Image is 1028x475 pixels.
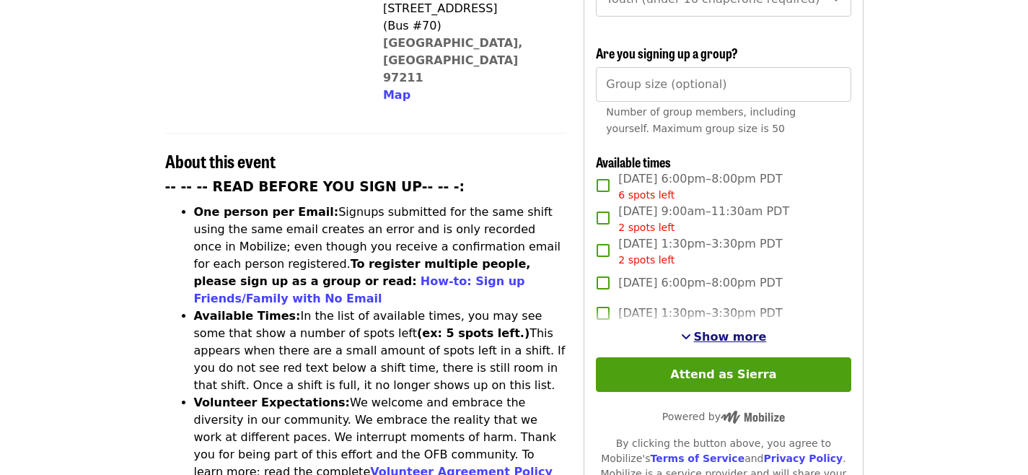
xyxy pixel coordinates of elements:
span: About this event [165,148,276,173]
strong: Available Times: [194,309,301,323]
strong: One person per Email: [194,205,339,219]
span: [DATE] 9:00am–11:30am PDT [618,203,789,235]
li: In the list of available times, you may see some that show a number of spots left This appears wh... [194,308,567,394]
button: Attend as Sierra [596,357,851,392]
span: Show more [694,330,767,344]
span: Number of group members, including yourself. Maximum group size is 50 [606,106,796,134]
a: Terms of Service [650,453,744,464]
span: [DATE] 1:30pm–3:30pm PDT [618,305,782,322]
strong: Volunteer Expectations: [194,396,351,409]
span: Are you signing up a group? [596,43,738,62]
span: Available times [596,152,671,171]
button: See more timeslots [681,328,767,346]
span: 6 spots left [618,189,675,201]
strong: (ex: 5 spots left.) [417,326,530,340]
span: 2 spots left [618,222,675,233]
span: [DATE] 6:00pm–8:00pm PDT [618,170,782,203]
span: [DATE] 1:30pm–3:30pm PDT [618,235,782,268]
span: [DATE] 6:00pm–8:00pm PDT [618,274,782,292]
a: How-to: Sign up Friends/Family with No Email [194,274,525,305]
strong: -- -- -- READ BEFORE YOU SIGN UP-- -- -: [165,179,465,194]
strong: To register multiple people, please sign up as a group or read: [194,257,531,288]
img: Powered by Mobilize [721,411,785,424]
span: 2 spots left [618,254,675,266]
button: Map [383,87,410,104]
span: Map [383,88,410,102]
li: Signups submitted for the same shift using the same email creates an error and is only recorded o... [194,204,567,308]
a: Privacy Policy [763,453,843,464]
span: Powered by [662,411,785,422]
div: (Bus #70) [383,17,555,35]
a: [GEOGRAPHIC_DATA], [GEOGRAPHIC_DATA] 97211 [383,36,523,84]
input: [object Object] [596,67,851,102]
